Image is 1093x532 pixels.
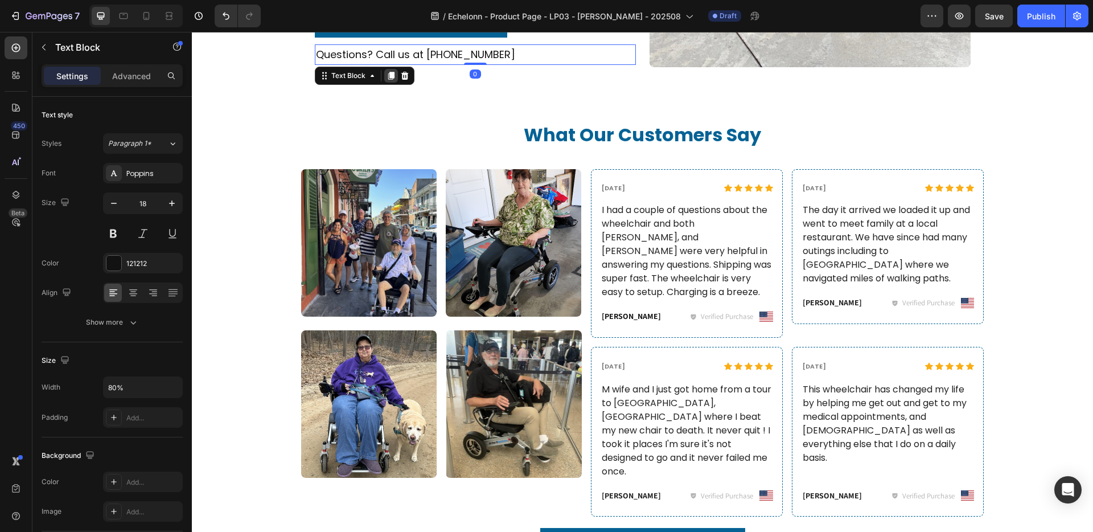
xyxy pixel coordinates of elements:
[42,448,97,464] div: Background
[710,265,763,277] p: Verified Purchase
[126,169,180,179] div: Poppins
[42,285,73,301] div: Align
[103,133,183,154] button: Paragraph 1*
[1054,476,1082,504] div: Open Intercom Messenger
[975,5,1013,27] button: Save
[611,171,778,253] span: The day it arrived we loaded it up and went to meet family at a local restaurant. We have since h...
[720,11,737,21] span: Draft
[410,351,580,446] span: M wife and I just got home from a tour to [GEOGRAPHIC_DATA], [GEOGRAPHIC_DATA] where I beat my ne...
[42,168,56,178] div: Font
[42,382,60,392] div: Width
[348,496,553,528] a: START YOUR JOURNEY
[254,298,390,446] img: Senior using his electric wheelchair at the mall
[42,110,73,120] div: Text style
[611,265,670,276] strong: [PERSON_NAME]
[126,477,180,488] div: Add...
[568,459,581,469] img: us.svg
[985,11,1004,21] span: Save
[56,70,88,82] p: Settings
[75,9,80,23] p: 7
[332,90,569,116] strong: What Our Customers Say
[55,40,152,54] p: Text Block
[410,459,469,469] strong: [PERSON_NAME]
[109,298,245,446] img: Female using her electric wheelchair outdoors accompanied by her dog
[42,258,59,268] div: Color
[42,138,61,149] div: Styles
[11,121,27,130] div: 450
[42,506,61,517] div: Image
[9,208,27,218] div: Beta
[1027,10,1055,22] div: Publish
[448,10,681,22] span: Echelonn - Product Page - LP03 - [PERSON_NAME] - 202508
[109,137,245,285] img: Elderly male using the wheelchair outdoors with his family
[509,279,561,290] p: Verified Purchase
[42,477,59,487] div: Color
[126,259,180,269] div: 121212
[611,330,634,339] span: [DATE]
[410,171,580,267] span: I had a couple of questions about the wheelchair and both [PERSON_NAME], and [PERSON_NAME] were v...
[410,330,433,339] span: [DATE]
[568,280,581,290] img: us.svg
[611,351,775,432] span: This wheelchair has changed my life by helping me get out and get to my medical appointments, and...
[126,413,180,423] div: Add...
[254,137,389,285] img: Female using her electric wheelchair indoors
[611,152,634,161] span: [DATE]
[611,459,670,469] strong: [PERSON_NAME]
[410,279,469,289] strong: [PERSON_NAME]
[215,5,261,27] div: Undo/Redo
[278,38,289,47] div: 0
[710,459,763,470] p: Verified Purchase
[42,312,183,333] button: Show more
[443,10,446,22] span: /
[769,266,783,276] img: us.svg
[112,70,151,82] p: Advanced
[1017,5,1065,27] button: Publish
[104,377,182,398] input: Auto
[86,317,139,328] div: Show more
[192,32,1093,532] iframe: Design area
[5,5,85,27] button: 7
[126,507,180,517] div: Add...
[42,412,68,423] div: Padding
[42,195,72,211] div: Size
[108,138,151,149] span: Paragraph 1*
[769,459,783,469] img: us.svg
[509,459,561,470] p: Verified Purchase
[42,353,72,369] div: Size
[410,152,433,161] span: [DATE]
